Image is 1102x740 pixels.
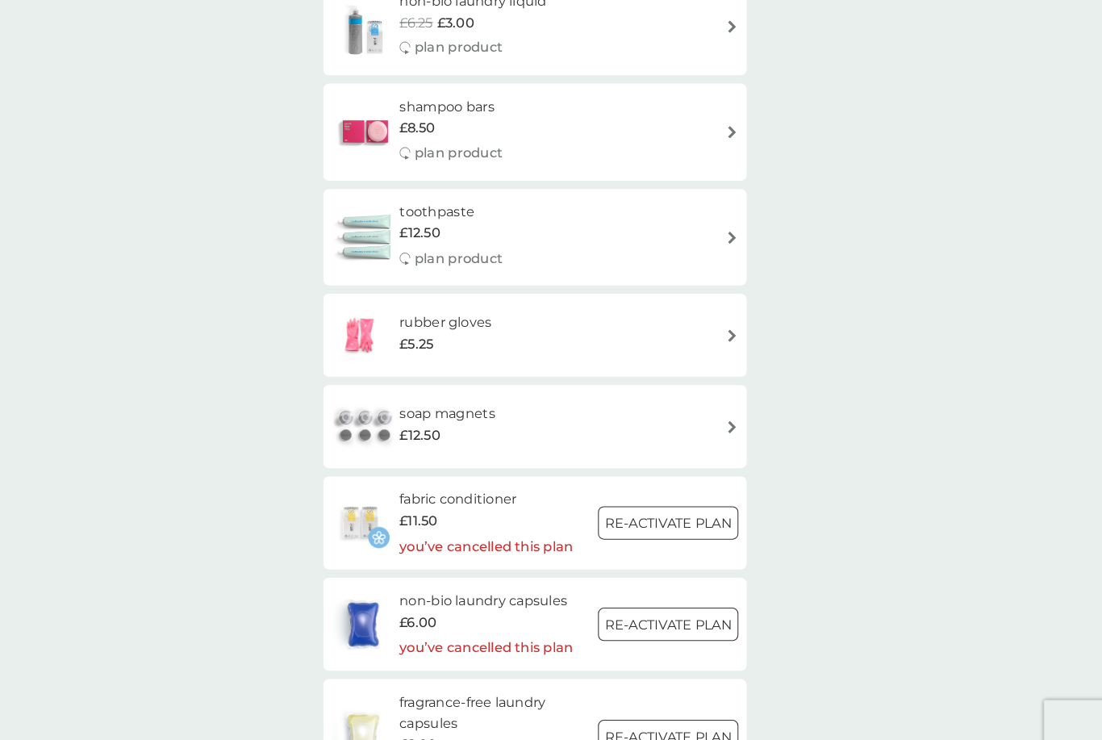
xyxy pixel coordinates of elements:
img: arrow right [737,409,749,421]
h6: fragrance-free laundry capsules [420,672,612,713]
img: arrow right [737,20,749,32]
span: £12.50 [420,216,459,237]
span: £8.50 [420,115,454,136]
img: non-bio laundry capsules [353,579,415,635]
p: plan product [434,241,520,262]
p: you’ve cancelled this plan [420,521,588,542]
img: rubber gloves [353,298,410,354]
h6: soap magnets [420,392,512,413]
span: £5.25 [420,324,453,345]
h6: fabric conditioner [420,475,588,496]
img: shampoo bars [353,100,420,157]
h6: shampoo bars [420,94,520,115]
span: £6.25 [420,12,452,33]
h6: rubber gloves [420,303,509,324]
span: £3.00 [456,12,492,33]
p: Re-activate Plan [619,706,742,727]
img: soap magnets [353,387,420,443]
img: toothpaste [353,203,420,259]
img: arrow right [737,320,749,332]
h6: non-bio laundry capsules [420,574,588,595]
span: £11.50 [420,496,457,517]
button: Re-activate Plan [612,591,749,623]
img: fabric conditioner [353,480,410,537]
button: Re-activate Plan [612,492,749,525]
p: you’ve cancelled this plan [420,619,588,640]
span: £6.00 [420,713,456,734]
button: Re-activate Plan [612,700,749,732]
p: plan product [434,36,520,57]
img: arrow right [737,225,749,237]
h6: toothpaste [420,196,520,217]
span: £12.50 [420,413,459,434]
img: arrow right [737,123,749,135]
p: plan product [434,139,520,160]
span: £6.00 [420,595,456,616]
p: Re-activate Plan [619,597,742,618]
p: Re-activate Plan [619,499,742,520]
